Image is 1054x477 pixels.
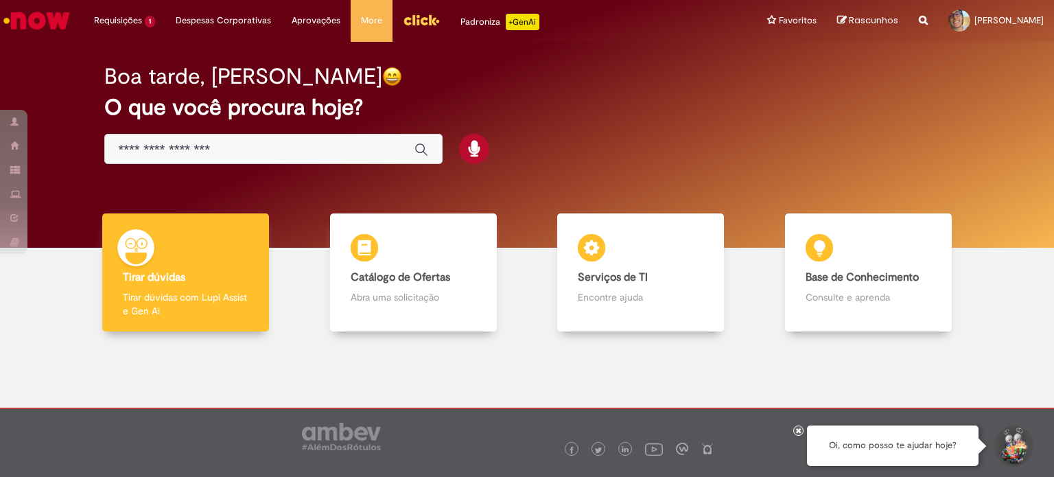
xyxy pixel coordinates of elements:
[104,65,382,89] h2: Boa tarde, [PERSON_NAME]
[807,426,979,466] div: Oi, como posso te ajudar hoje?
[779,14,817,27] span: Favoritos
[176,14,271,27] span: Despesas Corporativas
[755,213,983,332] a: Base de Conhecimento Consulte e aprenda
[382,67,402,86] img: happy-face.png
[806,290,931,304] p: Consulte e aprenda
[837,14,898,27] a: Rascunhos
[578,290,703,304] p: Encontre ajuda
[145,16,155,27] span: 1
[622,446,629,454] img: logo_footer_linkedin.png
[302,423,381,450] img: logo_footer_ambev_rotulo_gray.png
[974,14,1044,26] span: [PERSON_NAME]
[578,270,648,284] b: Serviços de TI
[1,7,72,34] img: ServiceNow
[300,213,528,332] a: Catálogo de Ofertas Abra uma solicitação
[123,270,185,284] b: Tirar dúvidas
[992,426,1033,467] button: Iniciar Conversa de Suporte
[123,290,248,318] p: Tirar dúvidas com Lupi Assist e Gen Ai
[568,447,575,454] img: logo_footer_facebook.png
[361,14,382,27] span: More
[351,290,476,304] p: Abra uma solicitação
[351,270,450,284] b: Catálogo de Ofertas
[72,213,300,332] a: Tirar dúvidas Tirar dúvidas com Lupi Assist e Gen Ai
[94,14,142,27] span: Requisições
[506,14,539,30] p: +GenAi
[676,443,688,455] img: logo_footer_workplace.png
[701,443,714,455] img: logo_footer_naosei.png
[403,10,440,30] img: click_logo_yellow_360x200.png
[806,270,919,284] b: Base de Conhecimento
[645,440,663,458] img: logo_footer_youtube.png
[292,14,340,27] span: Aprovações
[460,14,539,30] div: Padroniza
[595,447,602,454] img: logo_footer_twitter.png
[527,213,755,332] a: Serviços de TI Encontre ajuda
[104,95,950,119] h2: O que você procura hoje?
[849,14,898,27] span: Rascunhos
